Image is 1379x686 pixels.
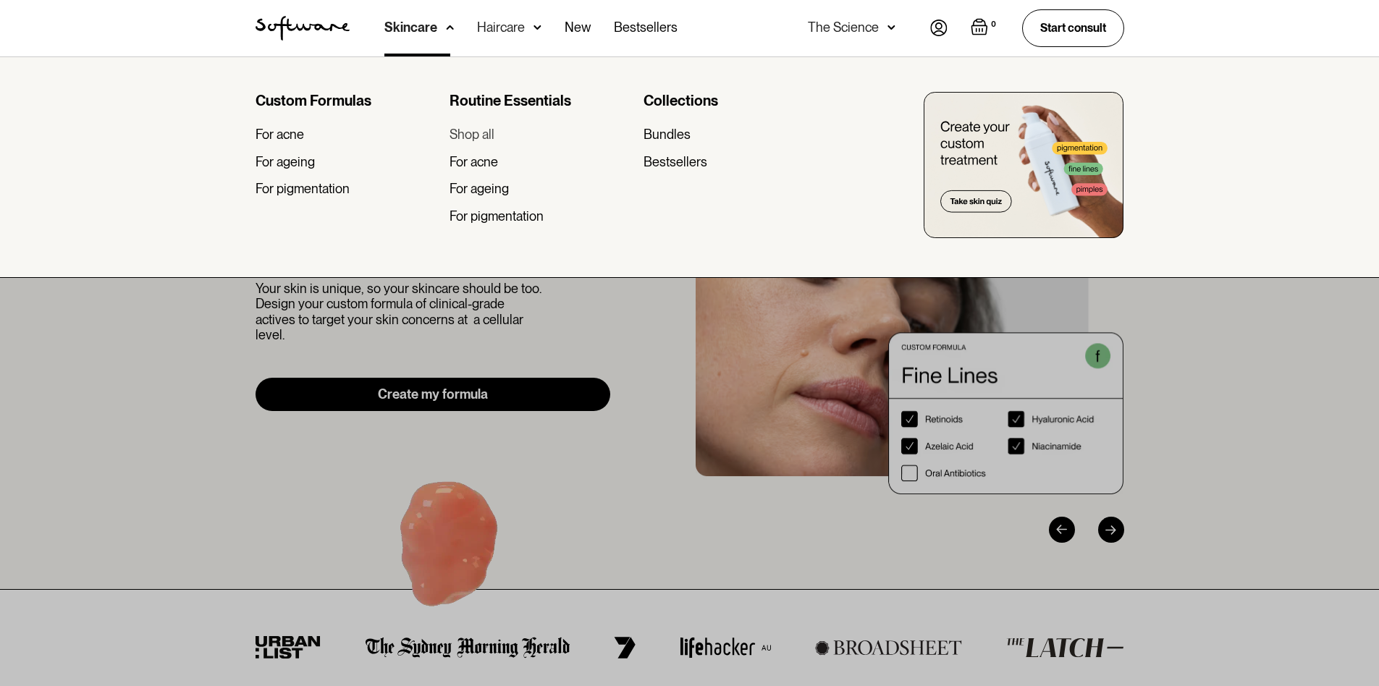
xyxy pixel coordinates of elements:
[1022,9,1124,46] a: Start consult
[256,127,438,143] a: For acne
[450,181,632,197] a: For ageing
[988,18,999,31] div: 0
[446,20,454,35] img: arrow down
[644,127,691,143] div: Bundles
[450,208,632,224] a: For pigmentation
[450,92,632,109] div: Routine Essentials
[256,181,438,197] a: For pigmentation
[256,127,304,143] div: For acne
[384,20,437,35] div: Skincare
[450,154,632,170] a: For acne
[256,16,350,41] img: Software Logo
[450,208,544,224] div: For pigmentation
[256,181,350,197] div: For pigmentation
[256,154,315,170] div: For ageing
[808,20,879,35] div: The Science
[644,92,826,109] div: Collections
[450,181,509,197] div: For ageing
[887,20,895,35] img: arrow down
[534,20,541,35] img: arrow down
[450,154,498,170] div: For acne
[644,127,826,143] a: Bundles
[924,92,1123,238] img: create you custom treatment bottle
[256,16,350,41] a: home
[644,154,707,170] div: Bestsellers
[450,127,494,143] div: Shop all
[477,20,525,35] div: Haircare
[644,154,826,170] a: Bestsellers
[256,92,438,109] div: Custom Formulas
[256,154,438,170] a: For ageing
[450,127,632,143] a: Shop all
[971,18,999,38] a: Open empty cart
